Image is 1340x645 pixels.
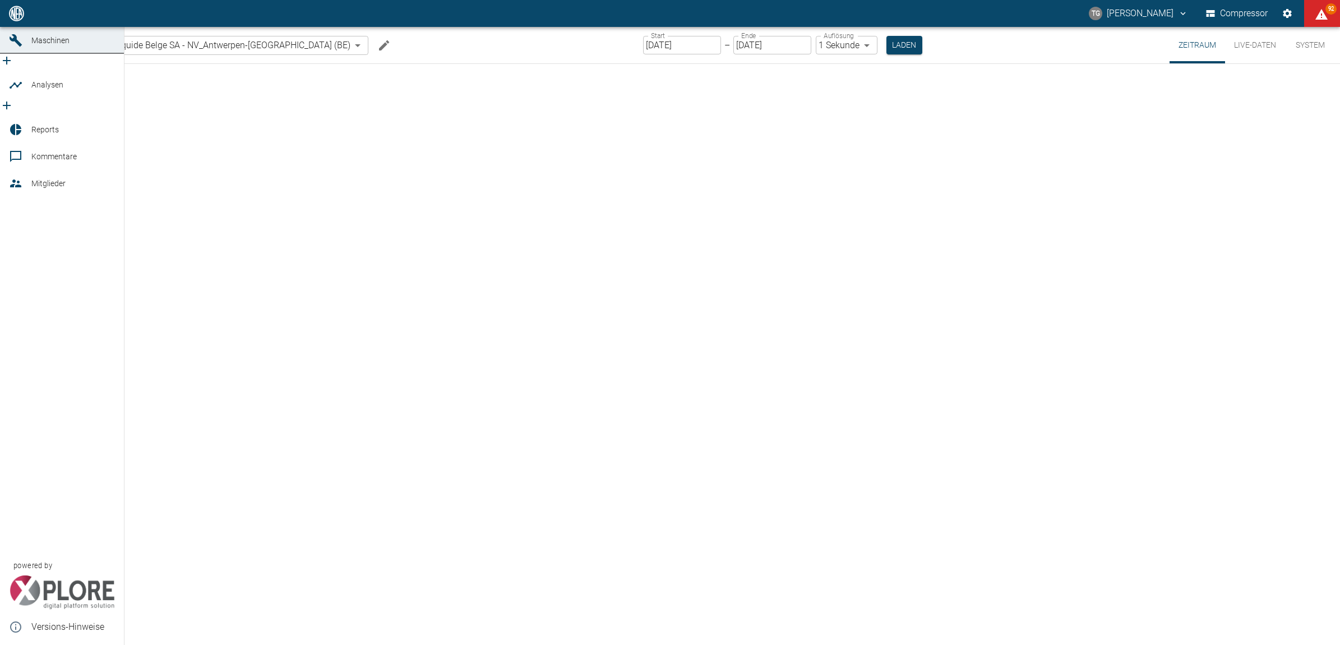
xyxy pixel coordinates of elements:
span: Mitglieder [31,179,66,188]
span: Maschinen [31,36,70,45]
button: Compressor [1204,3,1270,24]
img: logo [8,6,25,21]
a: 13.0007/2_Air Liquide Belge SA - NV_Antwerpen-[GEOGRAPHIC_DATA] (BE) [39,39,350,52]
span: powered by [13,560,52,571]
button: Laden [886,36,922,54]
p: – [724,39,730,52]
span: Analysen [31,80,63,89]
label: Start [651,31,665,40]
span: Kommentare [31,152,77,161]
button: Machine bearbeiten [373,34,395,57]
div: TG [1089,7,1102,20]
input: DD.MM.YYYY [643,36,721,54]
input: DD.MM.YYYY [733,36,811,54]
span: Versions-Hinweise [31,620,115,634]
label: Ende [741,31,756,40]
button: thomas.gregoir@neuman-esser.com [1087,3,1190,24]
div: 1 Sekunde [816,36,877,54]
button: Live-Daten [1225,27,1285,63]
img: Xplore Logo [9,575,115,609]
label: Auflösung [824,31,854,40]
button: Einstellungen [1277,3,1297,24]
button: System [1285,27,1336,63]
span: 13.0007/2_Air Liquide Belge SA - NV_Antwerpen-[GEOGRAPHIC_DATA] (BE) [57,39,350,52]
button: Zeitraum [1170,27,1225,63]
span: 92 [1325,3,1337,15]
span: Reports [31,125,59,134]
